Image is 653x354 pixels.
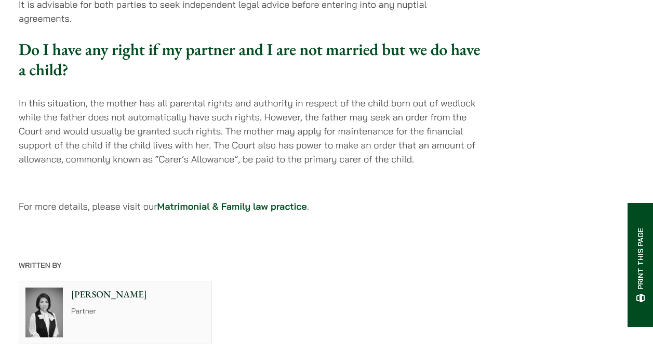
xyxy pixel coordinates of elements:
[19,281,212,344] a: [PERSON_NAME] Partner
[19,96,481,166] p: In this situation, the mother has all parental rights and authority in respect of the child born ...
[71,288,205,302] p: [PERSON_NAME]
[157,200,307,212] a: Matrimonial & Family law practice
[19,199,481,213] p: For more details, please visit our .
[71,306,205,317] p: Partner
[19,39,481,79] h3: Do I have any right if my partner and I are not married but we do have a child?
[19,261,634,270] p: Written By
